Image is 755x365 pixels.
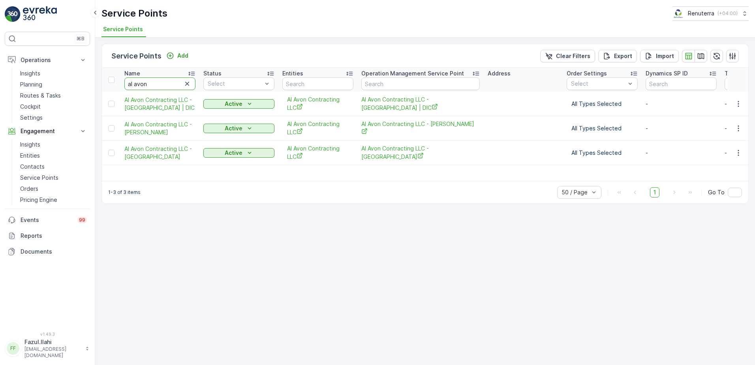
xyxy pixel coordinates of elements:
[20,196,57,204] p: Pricing Engine
[17,194,90,205] a: Pricing Engine
[17,161,90,172] a: Contacts
[5,332,90,337] span: v 1.49.3
[17,68,90,79] a: Insights
[108,189,141,196] p: 1-3 of 3 items
[24,338,81,346] p: Fazul.Ilahi
[571,124,633,132] p: All Types Selected
[361,120,480,136] a: Al Avon Contracting LLC - Jabel Ali
[124,77,195,90] input: Search
[571,100,633,108] p: All Types Selected
[20,152,40,160] p: Entities
[7,342,19,355] div: FF
[124,70,140,77] p: Name
[642,116,721,141] td: -
[203,124,274,133] button: Active
[21,56,74,64] p: Operations
[287,145,349,161] a: Al Avon Contracting LLC
[282,77,353,90] input: Search
[17,101,90,112] a: Cockpit
[17,90,90,101] a: Routes & Tasks
[5,338,90,359] button: FFFazul.Ilahi[EMAIL_ADDRESS][DOMAIN_NAME]
[124,96,195,112] span: Al Avon Contracting LLC - [GEOGRAPHIC_DATA] | DIC
[614,52,632,60] p: Export
[20,163,45,171] p: Contacts
[361,96,480,112] span: Al Avon Contracting LLC - [GEOGRAPHIC_DATA] | DIC
[17,112,90,123] a: Settings
[688,9,714,17] p: Renuterra
[361,96,480,112] a: Al Avon Contracting LLC - Barakat | DIC
[79,217,85,223] p: 99
[21,232,87,240] p: Reports
[225,149,242,157] p: Active
[20,185,38,193] p: Orders
[20,70,40,77] p: Insights
[17,79,90,90] a: Planning
[17,139,90,150] a: Insights
[20,81,42,88] p: Planning
[20,103,41,111] p: Cockpit
[24,346,81,359] p: [EMAIL_ADDRESS][DOMAIN_NAME]
[5,228,90,244] a: Reports
[163,51,192,60] button: Add
[642,141,721,165] td: -
[108,101,115,107] div: Toggle Row Selected
[567,70,607,77] p: Order Settings
[108,125,115,132] div: Toggle Row Selected
[708,188,725,196] span: Go To
[287,96,349,112] a: Al Avon Contracting LLC
[5,52,90,68] button: Operations
[287,120,349,136] a: Al Avon Contracting LLC
[5,244,90,260] a: Documents
[103,25,143,33] span: Service Points
[20,92,61,100] p: Routes & Tasks
[571,80,625,88] p: Select
[17,183,90,194] a: Orders
[717,10,738,17] p: ( +04:00 )
[124,145,195,161] a: Al Avon Contracting LLC - Dubai South
[488,70,511,77] p: Address
[20,114,43,122] p: Settings
[361,145,480,161] a: Al Avon Contracting LLC - Dubai South
[17,150,90,161] a: Entities
[17,172,90,183] a: Service Points
[646,70,688,77] p: Dynamics SP ID
[225,100,242,108] p: Active
[5,212,90,228] a: Events99
[556,52,590,60] p: Clear Filters
[21,216,73,224] p: Events
[21,127,74,135] p: Engagement
[5,6,21,22] img: logo
[208,80,262,88] p: Select
[108,150,115,156] div: Toggle Row Selected
[598,50,637,62] button: Export
[124,96,195,112] a: Al Avon Contracting LLC - Barakat | DIC
[640,50,679,62] button: Import
[361,70,464,77] p: Operation Management Service Point
[646,77,717,90] input: Search
[203,99,274,109] button: Active
[21,248,87,256] p: Documents
[656,52,674,60] p: Import
[361,145,480,161] span: Al Avon Contracting LLC - [GEOGRAPHIC_DATA]
[124,120,195,136] span: Al Avon Contracting LLC - [PERSON_NAME]
[23,6,57,22] img: logo_light-DOdMpM7g.png
[540,50,595,62] button: Clear Filters
[203,148,274,158] button: Active
[642,92,721,116] td: -
[124,145,195,161] span: Al Avon Contracting LLC - [GEOGRAPHIC_DATA]
[571,149,633,157] p: All Types Selected
[203,70,222,77] p: Status
[20,141,40,149] p: Insights
[111,51,162,62] p: Service Points
[124,120,195,136] a: Al Avon Contracting LLC - Jabel Ali
[177,52,188,60] p: Add
[650,187,659,198] span: 1
[361,120,480,136] span: Al Avon Contracting LLC - [PERSON_NAME]
[672,9,685,18] img: Screenshot_2024-07-26_at_13.33.01.png
[282,70,303,77] p: Entities
[20,174,58,182] p: Service Points
[225,124,242,132] p: Active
